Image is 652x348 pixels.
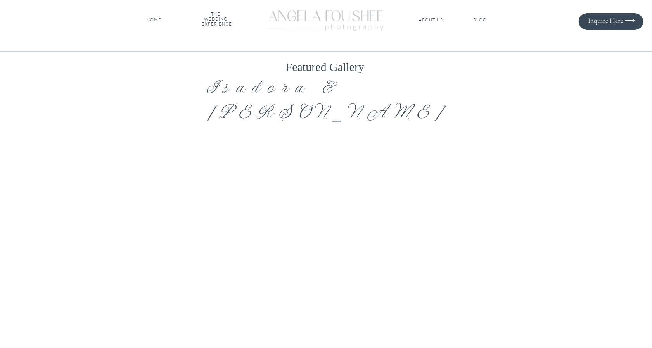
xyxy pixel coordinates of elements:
a: Inquire Here ⟶ [581,17,635,24]
h1: Featured Gallery [286,60,367,74]
nav: THE WEDDING EXPERIENCE [202,12,230,28]
i: Isadora & [PERSON_NAME] [206,74,448,124]
a: BLOG [466,17,494,23]
a: ABOUT US [418,17,444,23]
a: HOME [145,17,163,23]
a: THE WEDDINGEXPERIENCE [202,12,230,28]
